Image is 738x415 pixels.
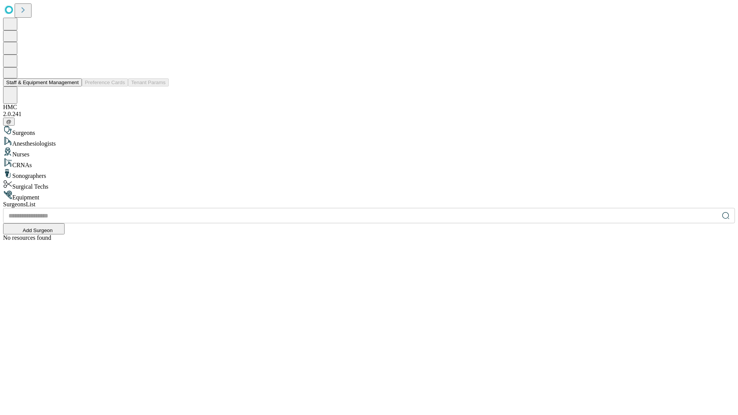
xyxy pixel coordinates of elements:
[3,234,735,241] div: No resources found
[3,126,735,136] div: Surgeons
[3,147,735,158] div: Nurses
[6,119,12,124] span: @
[3,223,65,234] button: Add Surgeon
[3,104,735,111] div: HMC
[3,158,735,169] div: CRNAs
[82,78,128,86] button: Preference Cards
[23,227,53,233] span: Add Surgeon
[3,169,735,179] div: Sonographers
[3,201,735,208] div: Surgeons List
[3,78,82,86] button: Staff & Equipment Management
[3,118,15,126] button: @
[3,190,735,201] div: Equipment
[3,179,735,190] div: Surgical Techs
[3,136,735,147] div: Anesthesiologists
[3,111,735,118] div: 2.0.241
[128,78,169,86] button: Tenant Params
